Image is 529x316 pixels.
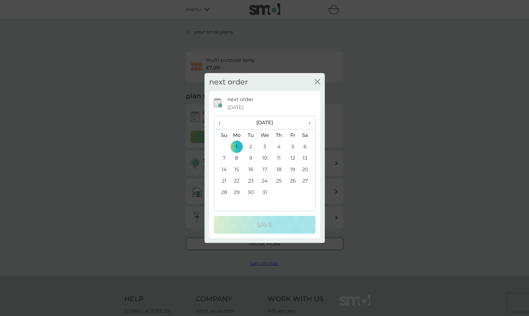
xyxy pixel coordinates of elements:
[230,187,244,198] td: 29
[257,220,273,230] p: Save
[209,78,248,87] h2: next order
[272,164,286,175] td: 18
[214,164,230,175] td: 14
[300,152,315,164] td: 13
[272,129,286,141] th: Th
[214,152,230,164] td: 7
[244,187,258,198] td: 30
[258,187,272,198] td: 31
[300,175,315,187] td: 27
[286,164,300,175] td: 19
[286,129,300,141] th: Fr
[258,164,272,175] td: 17
[258,152,272,164] td: 10
[230,129,244,141] th: Mo
[227,96,253,104] p: next order
[272,141,286,152] td: 4
[272,175,286,187] td: 25
[244,152,258,164] td: 9
[244,175,258,187] td: 23
[258,175,272,187] td: 24
[244,141,258,152] td: 2
[214,187,230,198] td: 28
[286,175,300,187] td: 26
[230,116,300,129] th: [DATE]
[272,152,286,164] td: 11
[214,216,316,234] button: Save
[244,129,258,141] th: Tu
[230,175,244,187] td: 22
[230,164,244,175] td: 15
[219,116,225,129] span: ‹
[230,141,244,152] td: 1
[227,104,244,112] span: [DATE]
[286,152,300,164] td: 12
[304,116,310,129] span: ›
[214,175,230,187] td: 21
[300,164,315,175] td: 20
[315,79,320,85] button: close
[258,129,272,141] th: We
[300,141,315,152] td: 6
[286,141,300,152] td: 5
[244,164,258,175] td: 16
[258,141,272,152] td: 3
[214,129,230,141] th: Su
[300,129,315,141] th: Sa
[230,152,244,164] td: 8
